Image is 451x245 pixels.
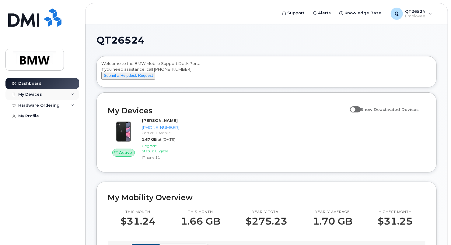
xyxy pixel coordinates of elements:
span: Eligible [155,149,168,153]
div: Carrier: T-Mobile [142,130,179,135]
p: This month [181,210,220,215]
span: at [DATE] [158,137,175,142]
img: iPhone_11.jpg [113,121,135,143]
p: Highest month [378,210,413,215]
strong: [PERSON_NAME] [142,118,178,123]
input: Show Deactivated Devices [350,104,355,108]
p: This month [121,210,156,215]
span: QT26524 [96,36,145,45]
span: Active [119,150,132,155]
p: $31.24 [121,216,156,227]
span: Upgrade Status: [142,144,157,153]
a: Submit a Helpdesk Request [101,73,155,78]
p: Yearly average [313,210,352,215]
span: Show Deactivated Devices [361,107,419,112]
a: Active[PERSON_NAME][PHONE_NUMBER]Carrier: T-Mobile1.67 GBat [DATE]Upgrade Status:EligibleiPhone 11 [108,118,182,161]
div: iPhone 11 [142,155,179,160]
button: Submit a Helpdesk Request [101,72,155,80]
p: $275.23 [246,216,288,227]
p: 1.70 GB [313,216,352,227]
iframe: Messenger Launcher [425,218,446,240]
div: [PHONE_NUMBER] [142,125,179,130]
p: 1.66 GB [181,216,220,227]
h2: My Mobility Overview [108,193,425,202]
p: Yearly total [246,210,288,215]
h2: My Devices [108,106,347,115]
p: $31.25 [378,216,413,227]
div: Welcome to the BMW Mobile Support Desk Portal If you need assistance, call [PHONE_NUMBER]. [101,61,432,85]
span: 1.67 GB [142,137,157,142]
